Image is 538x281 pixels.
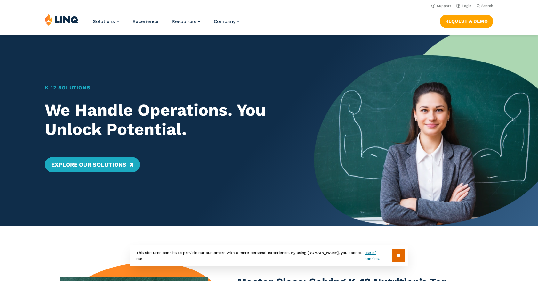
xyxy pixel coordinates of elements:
a: Support [431,4,451,8]
div: This site uses cookies to provide our customers with a more personal experience. By using [DOMAIN... [130,245,408,266]
nav: Button Navigation [440,13,493,28]
img: LINQ | K‑12 Software [45,13,79,26]
a: Login [456,4,471,8]
img: Home Banner [314,35,538,226]
button: Open Search Bar [477,4,493,8]
h1: K‑12 Solutions [45,84,292,92]
span: Search [481,4,493,8]
span: Company [214,19,236,24]
a: use of cookies. [365,250,392,261]
a: Company [214,19,240,24]
a: Request a Demo [440,15,493,28]
a: Solutions [93,19,119,24]
h2: We Handle Operations. You Unlock Potential. [45,101,292,139]
a: Resources [172,19,200,24]
a: Experience [132,19,158,24]
nav: Primary Navigation [93,13,240,35]
span: Solutions [93,19,115,24]
span: Resources [172,19,196,24]
a: Explore Our Solutions [45,157,140,172]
